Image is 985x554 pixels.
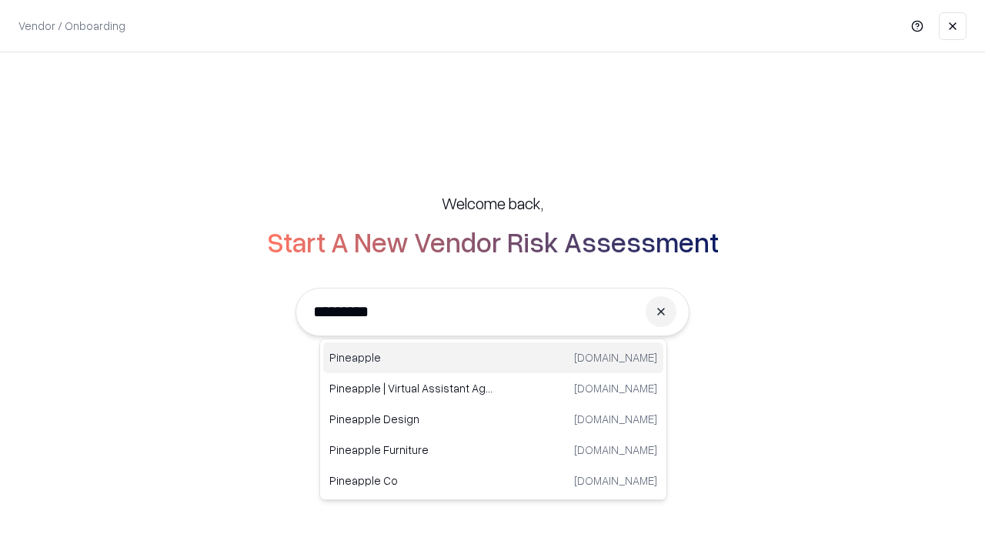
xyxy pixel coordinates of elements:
p: Vendor / Onboarding [18,18,125,34]
p: Pineapple Design [329,411,493,427]
p: [DOMAIN_NAME] [574,380,657,396]
p: [DOMAIN_NAME] [574,442,657,458]
p: [DOMAIN_NAME] [574,472,657,489]
p: Pineapple | Virtual Assistant Agency [329,380,493,396]
h5: Welcome back, [442,192,543,214]
p: [DOMAIN_NAME] [574,349,657,365]
h2: Start A New Vendor Risk Assessment [267,226,719,257]
p: Pineapple Co [329,472,493,489]
p: Pineapple Furniture [329,442,493,458]
p: [DOMAIN_NAME] [574,411,657,427]
div: Suggestions [319,339,667,500]
p: Pineapple [329,349,493,365]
